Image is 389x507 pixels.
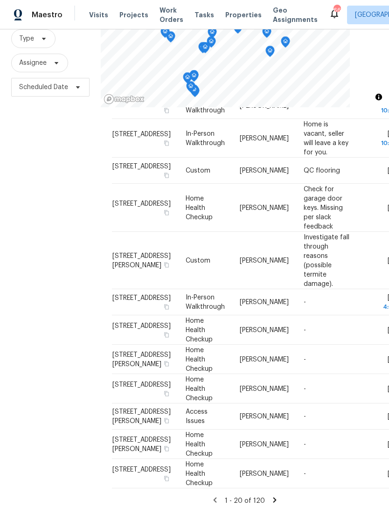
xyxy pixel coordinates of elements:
div: Map marker [189,70,199,85]
span: Properties [225,10,262,20]
span: [STREET_ADDRESS][PERSON_NAME] [112,436,171,452]
span: [PERSON_NAME] [240,167,289,174]
span: [STREET_ADDRESS] [112,466,171,472]
div: Map marker [186,81,195,96]
button: Copy Address [162,303,171,311]
span: In-Person Walkthrough [186,294,225,310]
span: In-Person Walkthrough [186,130,225,146]
button: Toggle attribution [373,91,384,103]
span: Tasks [194,12,214,18]
div: Map marker [207,36,216,51]
button: Copy Address [162,139,171,147]
span: Check for garage door keys. Missing per slack feedback [304,186,343,229]
span: Home Health Checkup [186,461,213,486]
button: Copy Address [162,171,171,180]
span: 1 - 20 of 120 [225,498,265,504]
span: [PERSON_NAME] [240,326,289,333]
span: Scheduled Date [19,83,68,92]
span: In-Person Walkthrough [186,98,225,114]
button: Copy Address [162,208,171,216]
span: [STREET_ADDRESS] [112,131,171,137]
span: - [304,326,306,333]
button: Copy Address [162,359,171,368]
span: Toggle attribution [376,92,382,102]
span: [STREET_ADDRESS] [112,200,171,207]
div: Map marker [281,36,290,51]
span: Home Health Checkup [186,195,213,220]
span: - [304,103,306,109]
span: [PERSON_NAME] [240,257,289,264]
span: Type [19,34,34,43]
span: [STREET_ADDRESS][PERSON_NAME] [112,409,171,424]
div: Map marker [262,27,271,41]
span: - [304,299,306,306]
span: [PERSON_NAME] [240,470,289,477]
a: Mapbox homepage [104,94,145,104]
span: - [304,413,306,420]
span: Home is vacant, seller will leave a key for you. [304,121,348,155]
span: [PERSON_NAME] [240,299,289,306]
span: Investigate fall through reasons (possible termite damage). [304,234,349,287]
span: Home Health Checkup [186,431,213,457]
span: [STREET_ADDRESS][PERSON_NAME] [112,252,171,268]
span: - [304,441,306,447]
span: [PERSON_NAME] [240,413,289,420]
button: Copy Address [162,389,171,397]
span: Custom [186,167,210,174]
span: Visits [89,10,108,20]
div: Map marker [166,31,175,46]
div: Map marker [265,46,275,60]
span: [STREET_ADDRESS] [112,163,171,170]
div: Map marker [160,27,170,41]
span: Projects [119,10,148,20]
div: Map marker [208,27,217,42]
div: Map marker [201,42,210,56]
span: Custom [186,257,210,264]
span: [PERSON_NAME] [240,204,289,211]
button: Copy Address [162,330,171,339]
button: Copy Address [162,106,171,115]
span: Access Issues [186,409,208,424]
span: Home Health Checkup [186,317,213,342]
button: Copy Address [162,260,171,269]
span: [PERSON_NAME] [240,441,289,447]
span: [PERSON_NAME] [240,135,289,141]
span: QC flooring [304,167,340,174]
button: Copy Address [162,417,171,425]
span: [STREET_ADDRESS] [112,295,171,301]
span: Assignee [19,58,47,68]
span: - [304,385,306,392]
button: Copy Address [162,444,171,452]
span: Home Health Checkup [186,376,213,401]
span: Geo Assignments [273,6,318,24]
div: Map marker [183,72,192,87]
span: [STREET_ADDRESS] [112,381,171,388]
div: 66 [333,6,340,15]
span: [STREET_ADDRESS][PERSON_NAME] [112,351,171,367]
span: [PERSON_NAME] [240,103,289,109]
span: - [304,470,306,477]
span: Work Orders [160,6,183,24]
div: Map marker [198,42,208,56]
div: Map marker [233,22,243,37]
span: [PERSON_NAME] [240,356,289,362]
span: [STREET_ADDRESS] [112,322,171,329]
span: Home Health Checkup [186,347,213,372]
span: Maestro [32,10,63,20]
span: - [304,356,306,362]
button: Copy Address [162,474,171,482]
span: [PERSON_NAME] [240,385,289,392]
